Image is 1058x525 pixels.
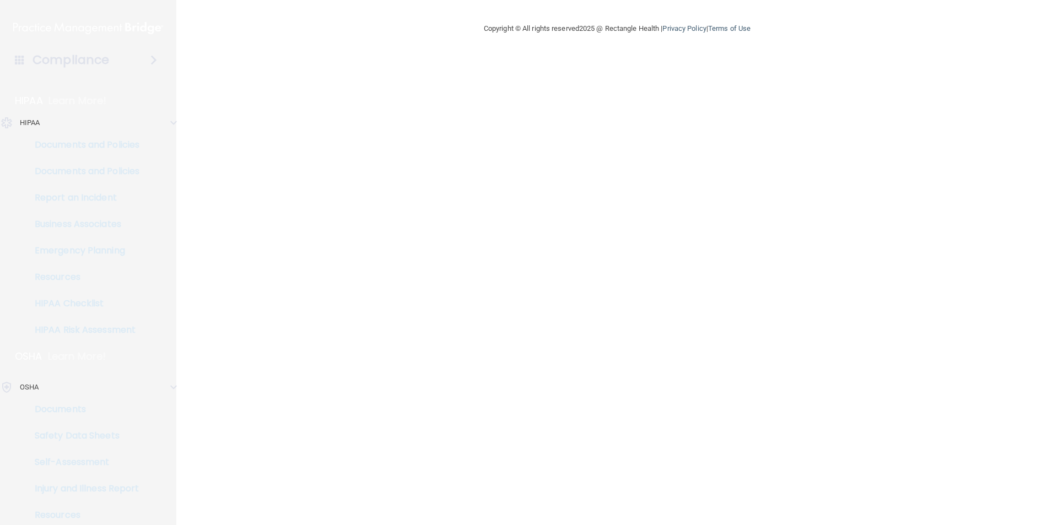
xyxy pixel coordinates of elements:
[7,430,158,441] p: Safety Data Sheets
[7,404,158,415] p: Documents
[7,298,158,309] p: HIPAA Checklist
[7,510,158,521] p: Resources
[48,94,107,107] p: Learn More!
[7,192,158,203] p: Report an Incident
[20,116,40,129] p: HIPAA
[33,52,109,68] h4: Compliance
[7,457,158,468] p: Self-Assessment
[7,245,158,256] p: Emergency Planning
[662,24,706,33] a: Privacy Policy
[48,350,106,363] p: Learn More!
[7,272,158,283] p: Resources
[708,24,751,33] a: Terms of Use
[7,139,158,150] p: Documents and Policies
[7,219,158,230] p: Business Associates
[7,483,158,494] p: Injury and Illness Report
[416,11,818,46] div: Copyright © All rights reserved 2025 @ Rectangle Health | |
[15,94,43,107] p: HIPAA
[7,166,158,177] p: Documents and Policies
[15,350,42,363] p: OSHA
[7,324,158,335] p: HIPAA Risk Assessment
[13,17,163,39] img: PMB logo
[20,381,39,394] p: OSHA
